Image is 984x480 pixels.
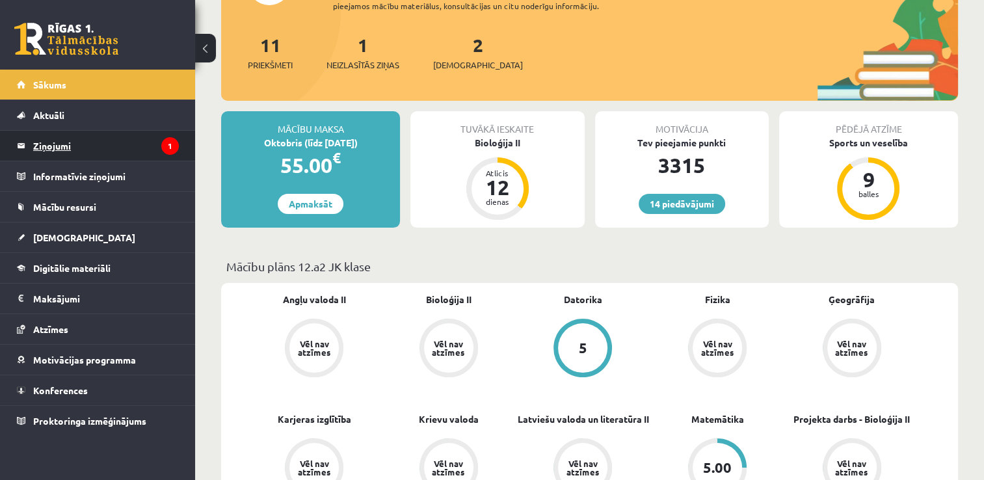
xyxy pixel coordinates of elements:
a: Datorika [564,293,602,306]
a: Vēl nav atzīmes [382,319,516,380]
div: balles [849,190,888,198]
a: Motivācijas programma [17,345,179,375]
a: Atzīmes [17,314,179,344]
div: 5.00 [703,460,732,475]
a: Mācību resursi [17,192,179,222]
div: dienas [478,198,517,206]
a: Digitālie materiāli [17,253,179,283]
a: Karjeras izglītība [278,412,351,426]
a: 2[DEMOGRAPHIC_DATA] [433,33,523,72]
a: Maksājumi [17,284,179,313]
a: Konferences [17,375,179,405]
div: 55.00 [221,150,400,181]
a: 1Neizlasītās ziņas [326,33,399,72]
div: Tuvākā ieskaite [410,111,584,136]
legend: Maksājumi [33,284,179,313]
a: Ģeogrāfija [829,293,875,306]
a: Vēl nav atzīmes [784,319,919,380]
div: Vēl nav atzīmes [296,459,332,476]
a: Ziņojumi1 [17,131,179,161]
a: Vēl nav atzīmes [247,319,382,380]
div: Vēl nav atzīmes [699,340,736,356]
div: Vēl nav atzīmes [296,340,332,356]
a: Rīgas 1. Tālmācības vidusskola [14,23,118,55]
a: Sākums [17,70,179,100]
legend: Informatīvie ziņojumi [33,161,179,191]
div: Oktobris (līdz [DATE]) [221,136,400,150]
span: Priekšmeti [248,59,293,72]
span: Aktuāli [33,109,64,121]
a: Angļu valoda II [283,293,346,306]
div: 5 [579,341,587,355]
span: Sākums [33,79,66,90]
p: Mācību plāns 12.a2 JK klase [226,258,953,275]
span: Konferences [33,384,88,396]
span: Digitālie materiāli [33,262,111,274]
div: 3315 [595,150,769,181]
div: Mācību maksa [221,111,400,136]
span: [DEMOGRAPHIC_DATA] [433,59,523,72]
a: Proktoringa izmēģinājums [17,406,179,436]
span: Atzīmes [33,323,68,335]
div: 9 [849,169,888,190]
a: Bioloģija II Atlicis 12 dienas [410,136,584,222]
span: Mācību resursi [33,201,96,213]
span: Neizlasītās ziņas [326,59,399,72]
a: Aktuāli [17,100,179,130]
div: Vēl nav atzīmes [834,340,870,356]
legend: Ziņojumi [33,131,179,161]
a: Vēl nav atzīmes [650,319,785,380]
div: Tev pieejamie punkti [595,136,769,150]
span: € [332,148,341,167]
div: Vēl nav atzīmes [565,459,601,476]
a: Informatīvie ziņojumi [17,161,179,191]
i: 1 [161,137,179,155]
a: 14 piedāvājumi [639,194,725,214]
a: Fizika [705,293,730,306]
a: Bioloģija II [426,293,472,306]
a: [DEMOGRAPHIC_DATA] [17,222,179,252]
a: 5 [516,319,650,380]
a: Latviešu valoda un literatūra II [517,412,648,426]
a: 11Priekšmeti [248,33,293,72]
div: Sports un veselība [779,136,958,150]
div: Motivācija [595,111,769,136]
span: [DEMOGRAPHIC_DATA] [33,232,135,243]
span: Motivācijas programma [33,354,136,366]
div: Pēdējā atzīme [779,111,958,136]
a: Projekta darbs - Bioloģija II [793,412,910,426]
div: Bioloģija II [410,136,584,150]
a: Sports un veselība 9 balles [779,136,958,222]
a: Apmaksāt [278,194,343,214]
span: Proktoringa izmēģinājums [33,415,146,427]
a: Matemātika [691,412,744,426]
a: Krievu valoda [419,412,479,426]
div: Vēl nav atzīmes [431,340,467,356]
div: Atlicis [478,169,517,177]
div: Vēl nav atzīmes [431,459,467,476]
div: Vēl nav atzīmes [834,459,870,476]
div: 12 [478,177,517,198]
